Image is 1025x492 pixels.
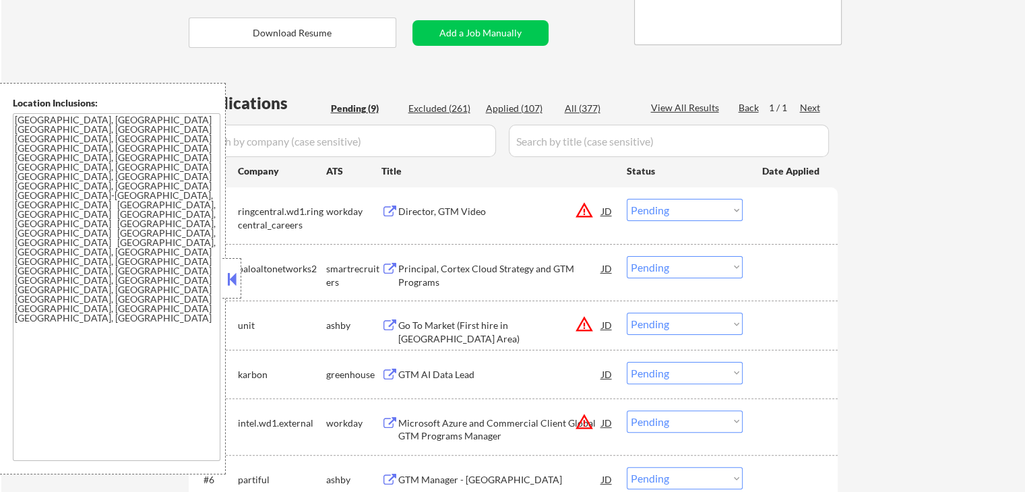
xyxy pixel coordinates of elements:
[326,319,381,332] div: ashby
[769,101,800,115] div: 1 / 1
[398,473,602,487] div: GTM Manager - [GEOGRAPHIC_DATA]
[600,199,614,223] div: JD
[486,102,553,115] div: Applied (107)
[600,313,614,337] div: JD
[381,164,614,178] div: Title
[238,205,326,231] div: ringcentral.wd1.ringcentral_careers
[238,319,326,332] div: unit
[189,18,396,48] button: Download Resume
[600,362,614,386] div: JD
[398,319,602,345] div: Go To Market (First hire in [GEOGRAPHIC_DATA] Area)
[326,473,381,487] div: ashby
[739,101,760,115] div: Back
[398,368,602,381] div: GTM AI Data Lead
[13,96,220,110] div: Location Inclusions:
[204,473,227,487] div: #6
[326,417,381,430] div: workday
[331,102,398,115] div: Pending (9)
[800,101,821,115] div: Next
[509,125,829,157] input: Search by title (case sensitive)
[326,262,381,288] div: smartrecruiters
[600,410,614,435] div: JD
[398,417,602,443] div: Microsoft Azure and Commercial Client Global GTM Programs Manager
[326,368,381,381] div: greenhouse
[238,164,326,178] div: Company
[398,262,602,288] div: Principal, Cortex Cloud Strategy and GTM Programs
[575,201,594,220] button: warning_amber
[408,102,476,115] div: Excluded (261)
[193,95,326,111] div: Applications
[575,412,594,431] button: warning_amber
[238,473,326,487] div: partiful
[762,164,821,178] div: Date Applied
[565,102,632,115] div: All (377)
[627,158,743,183] div: Status
[651,101,723,115] div: View All Results
[600,467,614,491] div: JD
[193,125,496,157] input: Search by company (case sensitive)
[412,20,549,46] button: Add a Job Manually
[326,164,381,178] div: ATS
[238,368,326,381] div: karbon
[238,417,326,430] div: intel.wd1.external
[600,256,614,280] div: JD
[326,205,381,218] div: workday
[398,205,602,218] div: Director, GTM Video
[575,315,594,334] button: warning_amber
[238,262,326,276] div: paloaltonetworks2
